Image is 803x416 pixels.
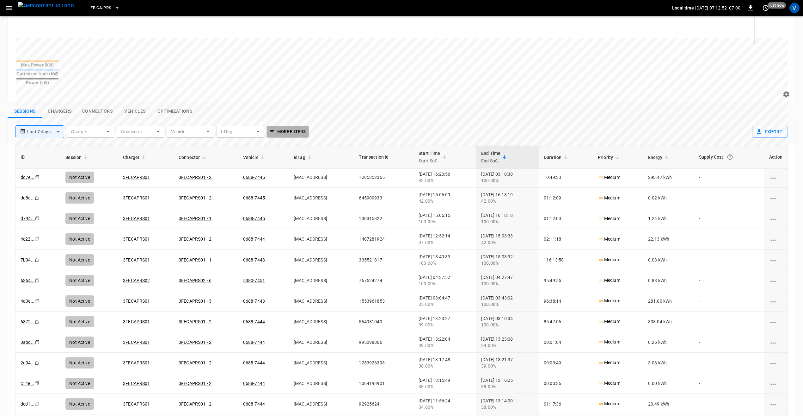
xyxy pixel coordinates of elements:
div: profile-icon [789,3,800,13]
div: Not Active [65,398,94,410]
button: show latest charge points [42,105,77,118]
p: Medium [598,380,620,387]
div: 100.00% [419,260,471,266]
div: 38.00% [481,383,534,390]
div: charging session options [769,277,782,284]
div: [DATE] 13:22:04 [419,336,471,349]
td: 564981040 [354,312,414,332]
div: [DATE] 18:49:33 [419,254,471,266]
p: Local time [672,5,694,11]
td: - [694,332,764,353]
div: 100.00% [481,322,534,328]
div: [DATE] 04:27:47 [481,274,534,287]
td: - [694,291,764,312]
td: [MAC_ADDRESS] [289,353,354,373]
span: Connector [179,154,208,161]
div: 100.00% [481,280,534,287]
td: [MAC_ADDRESS] [289,270,354,291]
td: - [694,250,764,270]
span: IdTag [294,154,314,161]
div: 34.00% [419,404,471,410]
td: 0.83 kWh [643,270,694,291]
th: Action [764,146,788,169]
td: 335521817 [354,250,414,270]
td: 1253926393 [354,353,414,373]
a: ded1... [21,401,34,407]
td: - [694,394,764,414]
div: charging session options [769,298,782,304]
div: copy [34,359,41,366]
a: 3FECAPRS01 [123,257,150,262]
a: 2d04... [21,360,35,365]
a: 3FECAPRS01 - 2 [179,381,211,386]
a: 3FECAPRS01 - 3 [179,299,211,304]
span: Session [65,154,90,161]
span: FE.CA.PRS [90,4,111,12]
div: [DATE] 13:14:00 [481,398,534,410]
td: [MAC_ADDRESS] [289,373,354,394]
div: 38.00% [419,383,471,390]
div: [DATE] 13:21:37 [481,356,534,369]
td: 3.03 kWh [643,353,694,373]
p: Medium [598,318,620,325]
td: 281.00 kWh [643,291,694,312]
div: charging session options [769,174,782,180]
div: 100.00% [419,280,471,287]
div: copy [34,400,40,407]
div: charging session options [769,195,782,201]
a: 5380-7451 [243,278,265,283]
span: Priority [598,154,621,161]
a: 0688-7444 [243,319,265,324]
div: [DATE] 15:03:32 [481,254,534,266]
td: 1064193901 [354,373,414,394]
div: charging session options [769,318,782,325]
span: Vehicle [243,154,267,161]
td: - [694,270,764,291]
a: 3FECAPRS01 [123,381,150,386]
a: 0abd... [21,340,35,345]
div: End Time [481,149,500,165]
td: 00:01:04 [539,332,593,353]
td: [MAC_ADDRESS] [289,394,354,414]
td: 96:38:14 [539,291,593,312]
div: charging session options [769,339,782,345]
div: [DATE] 11:56:24 [419,398,471,410]
div: Not Active [65,254,94,266]
td: 1553961853 [354,291,414,312]
p: Medium [598,359,620,366]
td: [MAC_ADDRESS] [289,291,354,312]
span: Start TimeStart SoC [419,149,449,165]
div: 38.00% [419,363,471,369]
p: Medium [598,339,620,345]
p: Medium [598,277,620,284]
div: copy [34,256,41,263]
div: copy [34,318,41,325]
td: 95:49:55 [539,270,593,291]
a: 0688-7443 [243,299,265,304]
a: 3FECAPRS02 [123,278,150,283]
a: 3FECAPRS01 - 2 [179,319,211,324]
a: 3FECAPRS01 [123,360,150,365]
a: 0688-7444 [243,340,265,345]
div: charging session options [769,257,782,263]
div: 39.00% [481,342,534,349]
p: Start SoC [419,157,440,165]
td: 00:03:49 [539,353,593,373]
span: Duration [544,154,570,161]
div: charging session options [769,236,782,243]
a: 3FECAPRS02 - 6 [179,278,211,283]
div: [DATE] 03:43:02 [481,295,534,307]
a: 3FECAPRS01 - 2 [179,360,211,365]
div: Not Active [65,295,94,307]
div: Last 7 days [27,126,64,138]
div: charging session options [769,215,782,222]
div: 39.00% [419,322,471,328]
td: 20.49 kWh [643,394,694,414]
button: FE.CA.PRS [88,2,122,14]
span: Energy [648,154,671,161]
button: The cost of your charging session based on your supply rates [724,151,736,163]
a: 3FECAPRS01 [123,299,150,304]
a: 0688-7444 [243,360,265,365]
div: charging session options [769,401,782,407]
td: 116:13:58 [539,250,593,270]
